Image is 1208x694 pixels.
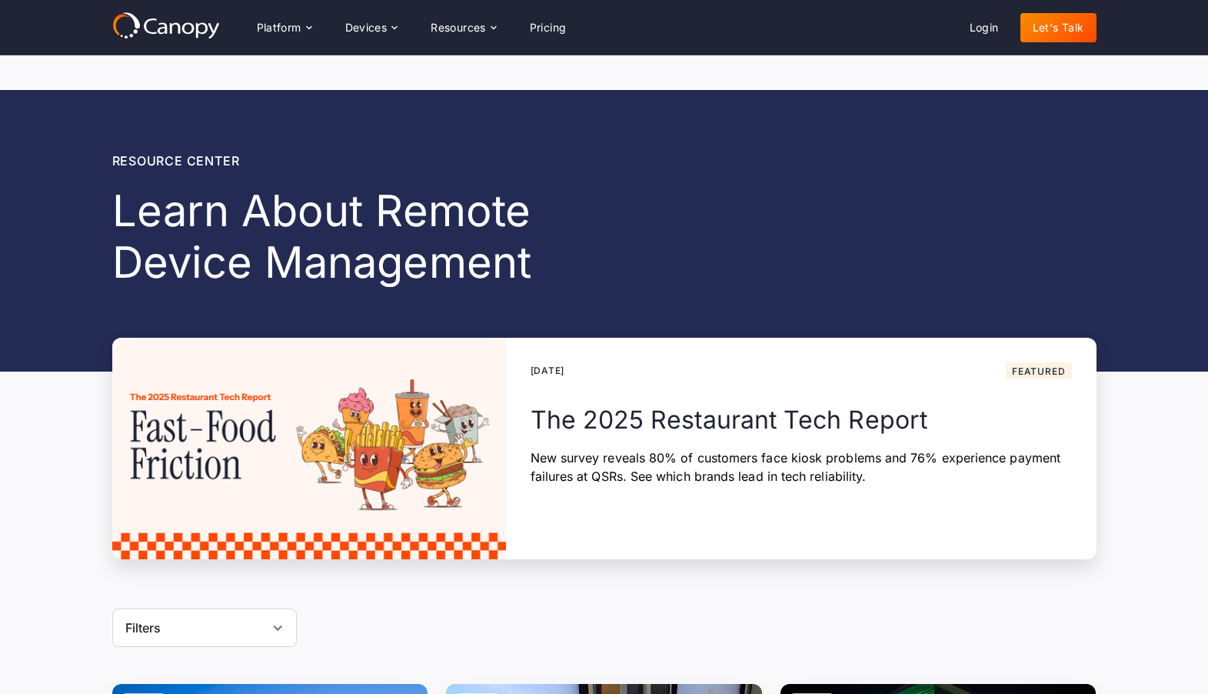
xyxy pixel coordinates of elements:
div: Resources [418,12,507,43]
a: Let's Talk [1020,13,1097,42]
a: Login [957,13,1011,42]
div: Devices [333,12,410,43]
div: Devices [345,22,388,33]
div: Resources [431,22,486,33]
form: Reset [112,609,297,647]
div: [DATE] [531,364,565,378]
a: [DATE]FeaturedThe 2025 Restaurant Tech ReportNew survey reveals 80% of customers face kiosk probl... [112,338,1097,559]
div: Resource center [112,152,678,170]
div: Filters [125,619,161,637]
div: Featured [1012,367,1065,376]
div: Platform [257,22,301,33]
div: Platform [245,12,324,43]
div: Filters [112,609,297,647]
h2: The 2025 Restaurant Tech Report [531,404,1072,436]
a: Pricing [517,13,579,42]
h1: Learn About Remote Device Management [112,185,678,289]
p: New survey reveals 80% of customers face kiosk problems and 76% experience payment failures at QS... [531,449,1072,485]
